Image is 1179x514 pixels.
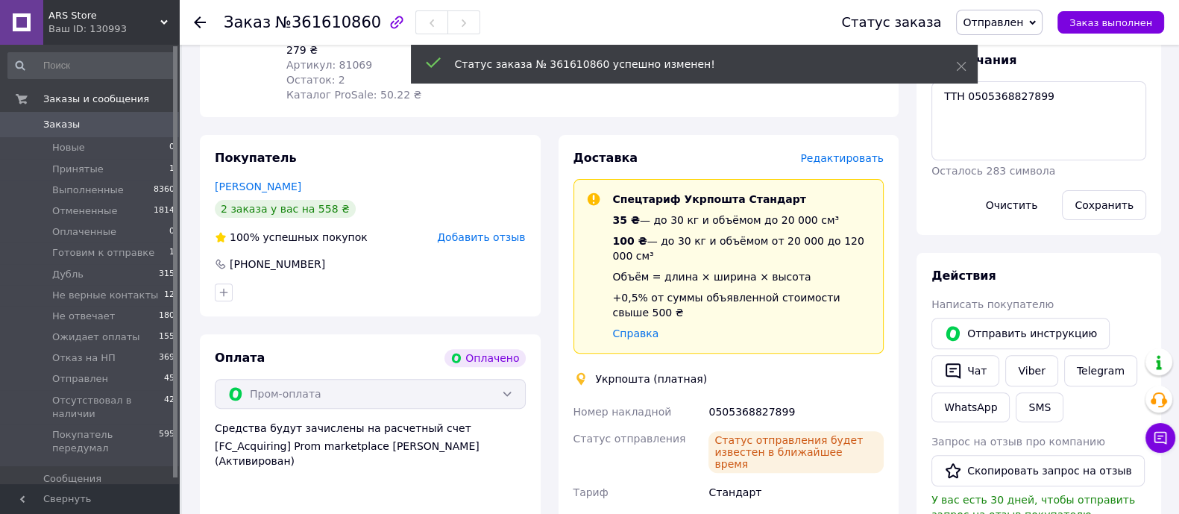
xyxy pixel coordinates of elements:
span: Написать покупателю [931,298,1054,310]
span: 35 ₴ [613,214,640,226]
div: 2 заказа у вас на 558 ₴ [215,200,356,218]
span: Номер накладной [573,406,672,418]
span: 369 [159,351,175,365]
span: 315 [159,268,175,281]
a: Справка [613,327,659,339]
span: 0 [169,141,175,154]
div: Оплачено [444,349,525,367]
span: 42 [164,394,175,421]
span: Отправлен [963,16,1023,28]
div: Ваш ID: 130993 [48,22,179,36]
button: SMS [1016,392,1063,422]
div: — до 30 кг и объёмом от 20 000 до 120 000 см³ [613,234,872,263]
a: WhatsApp [931,392,1010,422]
button: Очистить [973,190,1051,220]
span: ARS Store [48,9,160,22]
span: №361610860 [275,13,381,31]
a: Viber [1005,355,1057,386]
span: Доставка [573,151,638,165]
div: 279 ₴ [286,43,477,57]
span: Отправлен [52,372,108,386]
span: 12 [164,289,175,302]
span: 1814 [154,204,175,218]
div: Объём = длина × ширина × высота [613,269,872,284]
span: 155 [159,330,175,344]
a: Telegram [1064,355,1137,386]
span: Заказ выполнен [1069,17,1152,28]
a: [PERSON_NAME] [215,181,301,192]
div: 0505368827899 [705,398,887,425]
span: 100 ₴ [613,235,647,247]
span: 8360 [154,184,175,197]
span: Не отвечает [52,310,115,323]
textarea: ТТН 0505368827899 [931,81,1146,160]
span: Заказы [43,118,80,131]
span: Новые [52,141,85,154]
div: Статус заказа № 361610860 успешно изменен! [455,57,919,72]
button: Чат [931,355,999,386]
span: Запрос на отзыв про компанию [931,436,1105,448]
div: [FC_Acquiring] Prom marketplace [PERSON_NAME] (Активирован) [215,439,526,468]
span: 0 [169,225,175,239]
div: Статус отправления будет известен в ближайшее время [708,431,884,473]
button: Скопировать запрос на отзыв [931,455,1145,486]
span: Заказы и сообщения [43,93,149,106]
span: Не верные контакты [52,289,158,302]
div: — до 30 кг и объёмом до 20 000 см³ [613,213,872,228]
span: Готовим к отправке [52,246,154,260]
span: 180 [159,310,175,323]
span: Действия [931,269,996,283]
span: 100% [230,231,260,243]
span: Редактировать [800,152,884,164]
span: Оплаченные [52,225,116,239]
span: 1 [169,246,175,260]
span: Заказ [224,13,271,31]
span: 595 [159,428,175,455]
button: Заказ выполнен [1057,11,1164,34]
span: 1 [169,163,175,176]
div: Вернуться назад [194,15,206,30]
button: Отправить инструкцию [931,318,1110,349]
button: Сохранить [1062,190,1146,220]
span: Покупатель [215,151,296,165]
span: Сообщения [43,472,101,486]
span: Оплата [215,351,265,365]
span: Ожидает оплаты [52,330,140,344]
div: успешных покупок [215,230,368,245]
button: Чат с покупателем [1145,423,1175,453]
span: Отмененные [52,204,117,218]
span: Добавить отзыв [437,231,525,243]
span: Спецтариф Укрпошта Стандарт [613,193,806,205]
input: Поиск [7,52,176,79]
span: Отсутствовал в наличии [52,394,164,421]
div: Стандарт [705,479,887,506]
div: [PHONE_NUMBER] [228,257,327,272]
span: Остаток: 2 [286,74,345,86]
div: Статус заказа [841,15,941,30]
span: Отказ на НП [52,351,116,365]
div: +0,5% от суммы объявленной стоимости свыше 500 ₴ [613,290,872,320]
span: Статус отправления [573,433,686,445]
span: Тариф [573,486,609,498]
span: 45 [164,372,175,386]
span: Осталось 283 символа [931,165,1055,177]
span: Каталог ProSale: 50.22 ₴ [286,89,421,101]
div: Средства будут зачислены на расчетный счет [215,421,526,468]
span: Артикул: 81069 [286,59,372,71]
span: Дубль [52,268,84,281]
span: Принятые [52,163,104,176]
span: Выполненные [52,184,124,197]
span: Покупатель передумал [52,428,159,455]
div: Укрпошта (платная) [592,372,711,386]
